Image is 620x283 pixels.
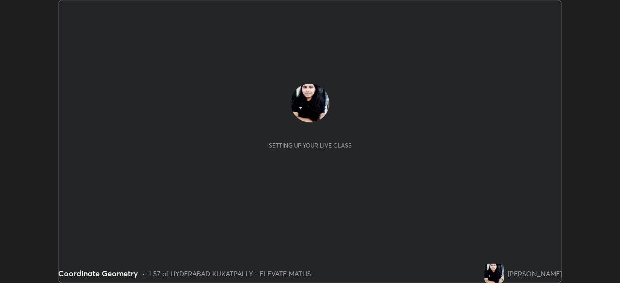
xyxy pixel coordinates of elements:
img: 20db9d67ee844b55997d8ca4957995ac.jpg [484,264,504,283]
div: Coordinate Geometry [58,268,138,279]
div: • [142,268,145,279]
div: L57 of HYDERABAD KUKATPALLY - ELEVATE MATHS [149,268,311,279]
img: 20db9d67ee844b55997d8ca4957995ac.jpg [291,84,329,122]
div: Setting up your live class [269,142,352,149]
div: [PERSON_NAME] [508,268,562,279]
